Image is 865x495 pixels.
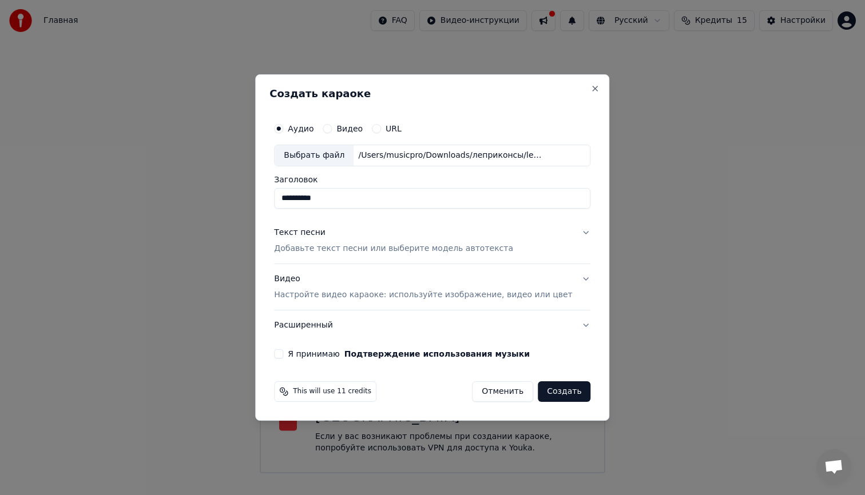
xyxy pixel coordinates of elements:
label: Заголовок [274,175,590,183]
div: Выбрать файл [275,145,354,166]
label: Я принимаю [288,350,530,358]
label: Видео [336,125,363,133]
button: Отменить [472,381,533,402]
div: /Users/musicpro/Downloads/леприконсы/leprikonsi.mp3 [354,150,548,161]
h2: Создать караоке [269,89,595,99]
div: Текст песни [274,227,326,238]
button: Я принимаю [344,350,530,358]
button: Расширенный [274,310,590,340]
button: Текст песниДобавьте текст песни или выберите модель автотекста [274,218,590,264]
label: Аудио [288,125,314,133]
button: Создать [538,381,590,402]
button: ВидеоНастройте видео караоке: используйте изображение, видео или цвет [274,264,590,310]
p: Добавьте текст песни или выберите модель автотекста [274,243,513,254]
span: This will use 11 credits [293,387,371,396]
div: Видео [274,273,572,301]
label: URL [386,125,402,133]
p: Настройте видео караоке: используйте изображение, видео или цвет [274,289,572,301]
